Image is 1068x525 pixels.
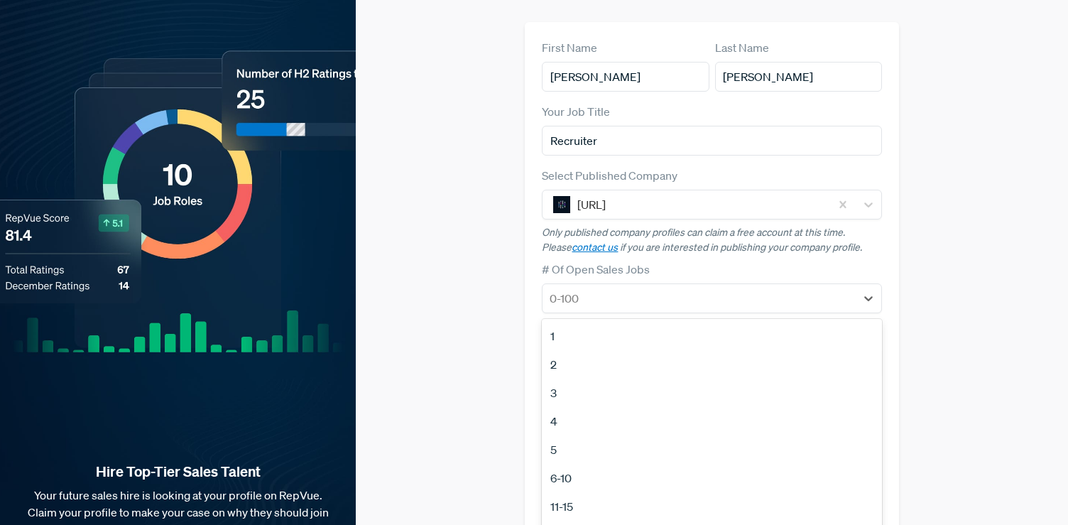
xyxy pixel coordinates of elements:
label: Your Job Title [542,103,610,120]
label: Select Published Company [542,167,677,184]
strong: Hire Top-Tier Sales Talent [23,462,333,481]
div: 1 [542,322,881,350]
div: 5 [542,435,881,464]
div: 6-10 [542,464,881,492]
label: # Of Open Sales Jobs [542,261,650,278]
input: Title [542,126,881,156]
div: 3 [542,379,881,407]
input: Last Name [715,62,882,92]
input: First Name [542,62,709,92]
a: contact us [572,241,618,254]
label: Last Name [715,39,769,56]
label: First Name [542,39,597,56]
div: 11-15 [542,492,881,521]
div: 2 [542,350,881,379]
p: Only published company profiles can claim a free account at this time. Please if you are interest... [542,225,881,255]
div: 4 [542,407,881,435]
img: Abacus.AI [553,196,570,213]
